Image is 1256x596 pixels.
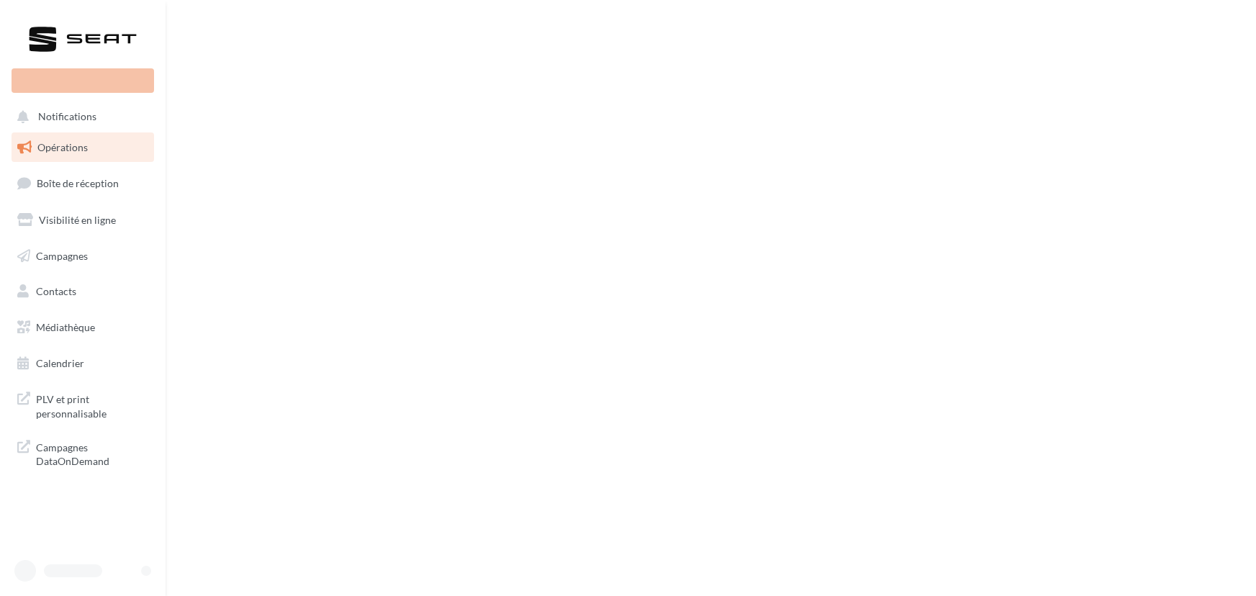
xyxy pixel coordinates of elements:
span: Contacts [36,285,76,297]
a: Médiathèque [9,312,157,343]
span: Visibilité en ligne [39,214,116,226]
a: Campagnes [9,241,157,271]
span: PLV et print personnalisable [36,389,148,420]
a: Contacts [9,276,157,307]
span: Campagnes [36,249,88,261]
span: Opérations [37,141,88,153]
span: Médiathèque [36,321,95,333]
span: Boîte de réception [37,177,119,189]
a: Calendrier [9,348,157,379]
a: Opérations [9,132,157,163]
a: Visibilité en ligne [9,205,157,235]
a: Boîte de réception [9,168,157,199]
a: PLV et print personnalisable [9,384,157,426]
a: Campagnes DataOnDemand [9,432,157,474]
span: Campagnes DataOnDemand [36,438,148,469]
div: Nouvelle campagne [12,68,154,93]
span: Notifications [38,111,96,123]
span: Calendrier [36,357,84,369]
